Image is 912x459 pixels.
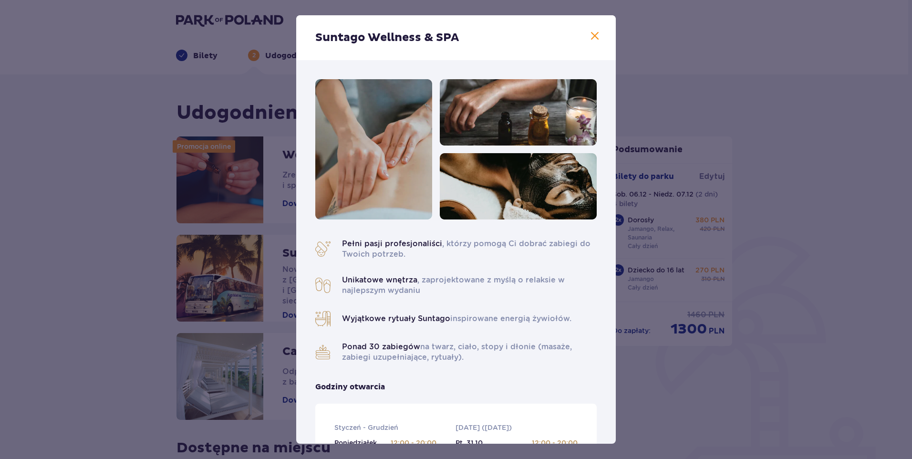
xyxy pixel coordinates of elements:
img: body scrub [440,153,597,219]
img: essential oils [440,79,597,146]
p: Poniedziałek [334,438,377,448]
p: na twarz, ciało, stopy i dłonie (masaże, zabiegi uzupełniające, rytuały). [342,342,597,363]
p: inspirowane energią żywiołów. [342,313,571,324]
p: Pt. 31.10 [456,438,483,448]
img: massage [315,79,432,219]
span: Pełni pasji profesjonaliści [342,239,442,248]
img: Flip-Flops icon [315,278,331,293]
img: Towels icon [315,344,331,360]
span: Unikatowe wnętrza [342,275,417,284]
img: spa icon [315,241,331,257]
p: [DATE] ([DATE]) [456,423,512,432]
img: Jacuzzi icon [315,311,331,326]
p: Godziny otwarcia [315,382,385,392]
span: Wyjątkowe rytuały Suntago [342,314,450,323]
p: 12:00 - 20:00 [532,438,578,448]
p: , którzy pomogą Ci dobrać zabiegi do Twoich potrzeb. [342,239,597,260]
p: , zaprojektowane z myślą o relaksie w najlepszym wydaniu [342,275,597,296]
p: 12:00 - 20:00 [391,438,436,448]
p: Suntago Wellness & SPA [315,31,459,45]
span: Ponad 30 zabiegów [342,342,420,351]
p: Styczeń - Grudzień [334,423,398,432]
